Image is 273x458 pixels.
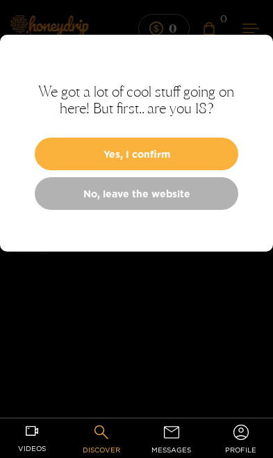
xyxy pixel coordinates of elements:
a: profile [212,423,270,458]
span: videos [18,441,46,457]
span: video-camera [26,425,38,437]
button: Yes, I confirm [35,138,238,170]
span: profile [225,442,256,458]
span: messages [151,442,191,458]
a: discover [72,423,131,458]
p: We got a lot of cool stuff going on here! But first.. are you 18? [35,83,238,117]
span: discover [83,442,120,458]
a: No, leave the website [35,177,238,210]
a: messages [142,423,201,458]
a: videos [3,423,61,458]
